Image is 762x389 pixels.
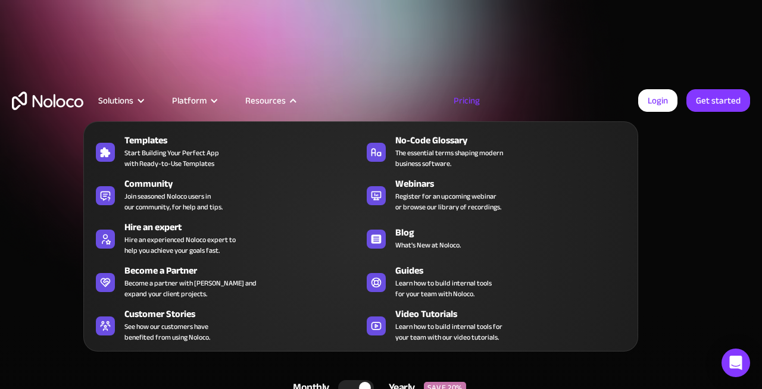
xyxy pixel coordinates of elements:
div: Solutions [98,93,133,108]
div: Become a Partner [124,263,366,278]
a: Pricing [439,93,495,108]
div: Platform [157,93,230,108]
div: Blog [395,225,637,240]
nav: Resources [83,105,638,352]
span: What's New at Noloco. [395,240,461,250]
span: See how our customers have benefited from using Noloco. [124,321,210,343]
span: Learn how to build internal tools for your team with Noloco. [395,278,492,299]
div: Resources [230,93,310,108]
div: Solutions [83,93,157,108]
a: WebinarsRegister for an upcoming webinaror browse our library of recordings. [361,174,632,215]
a: home [12,92,83,110]
a: TemplatesStart Building Your Perfect Appwith Ready-to-Use Templates [90,131,361,171]
a: No-Code GlossaryThe essential terms shaping modernbusiness software. [361,131,632,171]
a: Video TutorialsLearn how to build internal tools foryour team with our video tutorials. [361,305,632,345]
div: Video Tutorials [395,307,637,321]
div: No-Code Glossary [395,133,637,148]
span: The essential terms shaping modern business software. [395,148,503,169]
h1: A plan for organizations of all sizes [12,149,750,184]
a: Login [638,89,677,112]
span: Learn how to build internal tools for your team with our video tutorials. [395,321,502,343]
a: GuidesLearn how to build internal toolsfor your team with Noloco. [361,261,632,302]
span: Join seasoned Noloco users in our community, for help and tips. [124,191,223,212]
a: Become a PartnerBecome a partner with [PERSON_NAME] andexpand your client projects. [90,261,361,302]
div: Customer Stories [124,307,366,321]
div: Hire an experienced Noloco expert to help you achieve your goals fast. [124,234,236,256]
div: Community [124,177,366,191]
a: Customer StoriesSee how our customers havebenefited from using Noloco. [90,305,361,345]
a: Get started [686,89,750,112]
span: Register for an upcoming webinar or browse our library of recordings. [395,191,501,212]
div: Platform [172,93,207,108]
div: Open Intercom Messenger [722,349,750,377]
div: Templates [124,133,366,148]
a: BlogWhat's New at Noloco. [361,218,632,258]
div: Become a partner with [PERSON_NAME] and expand your client projects. [124,278,257,299]
a: CommunityJoin seasoned Noloco users inour community, for help and tips. [90,174,361,215]
span: Start Building Your Perfect App with Ready-to-Use Templates [124,148,219,169]
div: Resources [245,93,286,108]
div: Guides [395,263,637,278]
a: Hire an expertHire an experienced Noloco expert tohelp you achieve your goals fast. [90,218,361,258]
div: Webinars [395,177,637,191]
div: Hire an expert [124,220,366,234]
